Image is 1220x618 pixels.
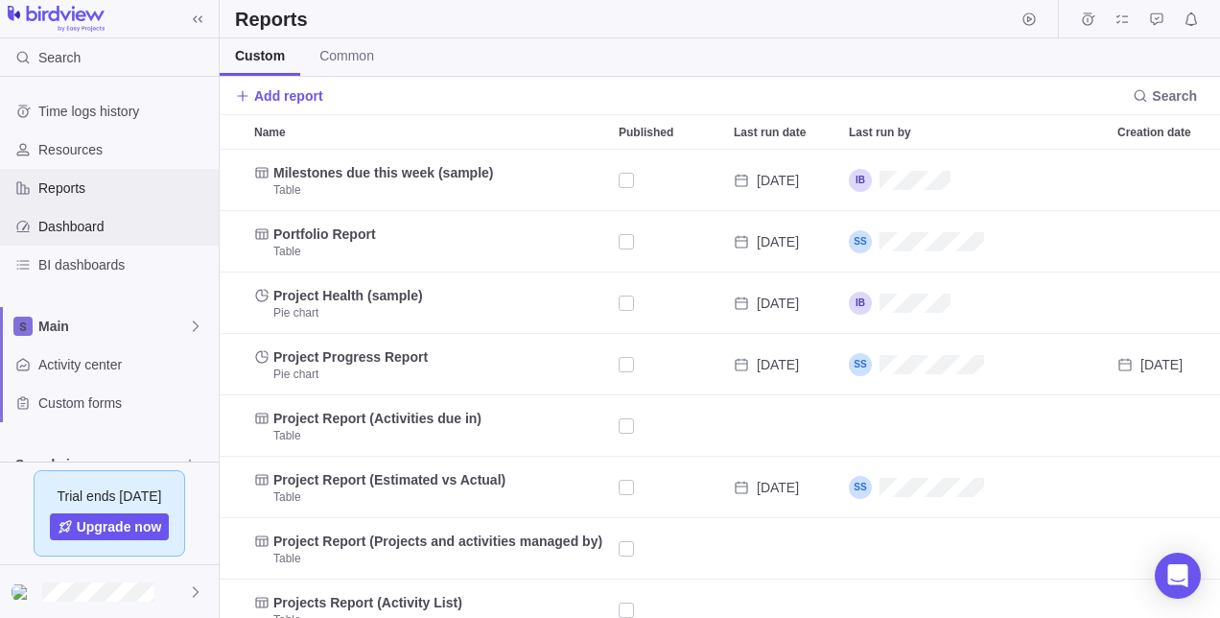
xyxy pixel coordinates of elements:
[38,217,211,236] span: Dashboard
[246,115,611,149] div: Name
[273,532,602,551] span: Project Report (Projects and activities managed by)
[1155,553,1201,599] div: Open Intercom Messenger
[841,273,1110,333] div: Ivan Boggio
[246,457,611,518] div: Name
[1143,6,1170,33] span: Approval requests
[176,451,203,478] span: Browse views
[273,305,318,321] span: Pie chart
[726,273,841,334] div: Last run date
[235,46,285,65] span: Custom
[246,273,611,334] div: Name
[726,115,841,149] div: Last run date
[726,518,841,580] div: Last run date
[38,140,211,159] span: Resources
[611,334,726,395] div: Published
[1152,86,1197,106] span: Search
[841,457,1110,517] div: Shobnom Sultana
[611,395,726,457] div: Published
[841,211,1110,272] div: Shobnom Sultana
[273,182,301,198] span: Table
[8,6,105,33] img: logo
[1178,14,1205,30] a: Notifications
[319,46,374,65] span: Common
[757,171,799,190] span: Sep 5
[619,123,673,142] span: Published
[246,395,611,457] div: Name
[611,457,726,518] div: Published
[38,48,81,67] span: Search
[246,150,611,211] div: Name
[273,163,494,182] span: Milestones due this week (sample)
[841,273,1110,334] div: Last run by
[38,102,211,121] span: Time logs history
[12,584,35,600] img: Show
[273,225,376,244] span: Portfolio Report
[841,334,1110,394] div: Shobnom Sultana
[757,294,799,313] span: Sep 5
[304,38,389,76] a: Common
[726,457,841,518] div: Last run date
[841,150,1110,210] div: Ivan Boggio
[841,334,1110,395] div: Last run by
[611,211,726,273] div: Published
[611,518,726,580] div: Published
[841,211,1110,273] div: Last run by
[273,470,505,489] span: Project Report (Estimated vs Actual)
[1143,14,1170,30] a: Approval requests
[12,581,35,604] div: Sepideh Ghayoumi
[841,115,1110,149] div: Last run by
[757,232,799,251] span: Sep 5
[1109,14,1136,30] a: My assignments
[254,86,323,106] span: Add report
[235,83,323,109] span: Add report
[15,455,176,474] span: Saved views
[220,38,300,76] a: Custom
[246,334,611,395] div: Name
[273,244,301,259] span: Table
[273,428,301,443] span: Table
[38,355,211,374] span: Activity center
[1074,6,1101,33] span: Time logs
[757,478,799,497] span: Sep 5
[1178,6,1205,33] span: Notifications
[273,551,301,566] span: Table
[38,393,211,413] span: Custom forms
[50,513,170,540] a: Upgrade now
[235,6,308,33] h2: Reports
[273,409,481,428] span: Project Report (Activities due in)
[246,518,611,580] div: Name
[38,178,211,198] span: Reports
[1117,123,1191,142] span: Creation date
[841,150,1110,211] div: Last run by
[611,115,726,149] div: Published
[254,123,286,142] span: Name
[38,255,211,274] span: BI dashboards
[246,211,611,273] div: Name
[849,123,911,142] span: Last run by
[77,517,162,536] span: Upgrade now
[58,487,162,506] span: Trial ends [DATE]
[841,395,1110,457] div: Last run by
[1016,6,1043,33] span: Start timer
[273,286,423,305] span: Project Health (sample)
[726,211,841,273] div: Last run date
[1074,14,1101,30] a: Time logs
[841,457,1110,518] div: Last run by
[273,489,301,505] span: Table
[38,317,188,336] span: Main
[1140,355,1183,374] span: Sep 3
[611,273,726,334] div: Published
[273,593,462,612] span: Projects Report (Activity List)
[273,347,428,367] span: Project Progress Report
[1109,6,1136,33] span: My assignments
[726,150,841,211] div: Last run date
[611,150,726,211] div: Published
[726,334,841,395] div: Last run date
[273,367,318,382] span: Pie chart
[757,355,799,374] span: Sep 5
[841,518,1110,580] div: Last run by
[1125,83,1205,109] span: Search
[726,395,841,457] div: Last run date
[734,123,806,142] span: Last run date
